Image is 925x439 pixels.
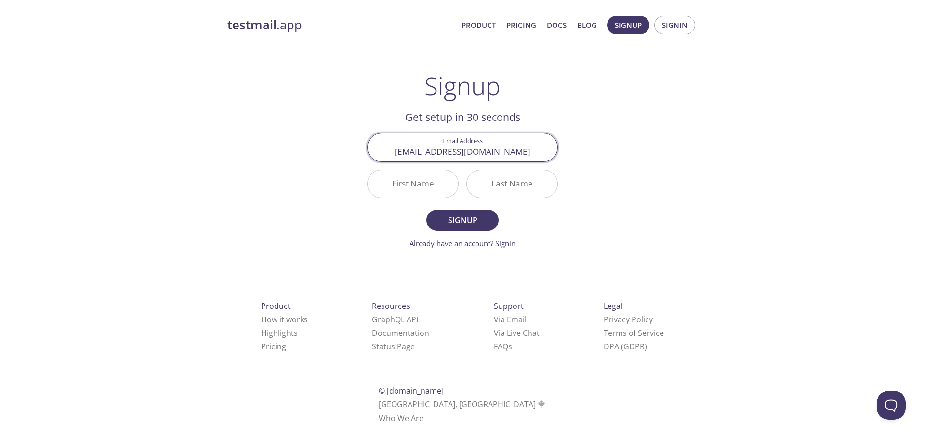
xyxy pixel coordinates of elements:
span: Signin [662,19,687,31]
h2: Get setup in 30 seconds [367,109,558,125]
button: Signup [426,210,499,231]
span: Legal [604,301,622,311]
a: Already have an account? Signin [410,239,515,248]
a: How it works [261,314,308,325]
a: DPA (GDPR) [604,341,647,352]
a: Docs [547,19,567,31]
a: Via Live Chat [494,328,540,338]
a: Pricing [261,341,286,352]
span: [GEOGRAPHIC_DATA], [GEOGRAPHIC_DATA] [379,399,547,410]
a: Documentation [372,328,429,338]
span: s [508,341,512,352]
a: Via Email [494,314,527,325]
a: Terms of Service [604,328,664,338]
span: © [DOMAIN_NAME] [379,386,444,396]
a: Pricing [506,19,536,31]
h1: Signup [424,71,501,100]
a: Blog [577,19,597,31]
span: Product [261,301,291,311]
span: Signup [615,19,642,31]
span: Support [494,301,524,311]
strong: testmail [227,16,277,33]
a: Status Page [372,341,415,352]
a: Highlights [261,328,298,338]
a: Product [462,19,496,31]
a: Who We Are [379,413,423,424]
a: FAQ [494,341,512,352]
a: GraphQL API [372,314,418,325]
button: Signin [654,16,695,34]
a: Privacy Policy [604,314,653,325]
span: Resources [372,301,410,311]
iframe: Help Scout Beacon - Open [877,391,906,420]
button: Signup [607,16,649,34]
span: Signup [437,213,488,227]
a: testmail.app [227,17,454,33]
